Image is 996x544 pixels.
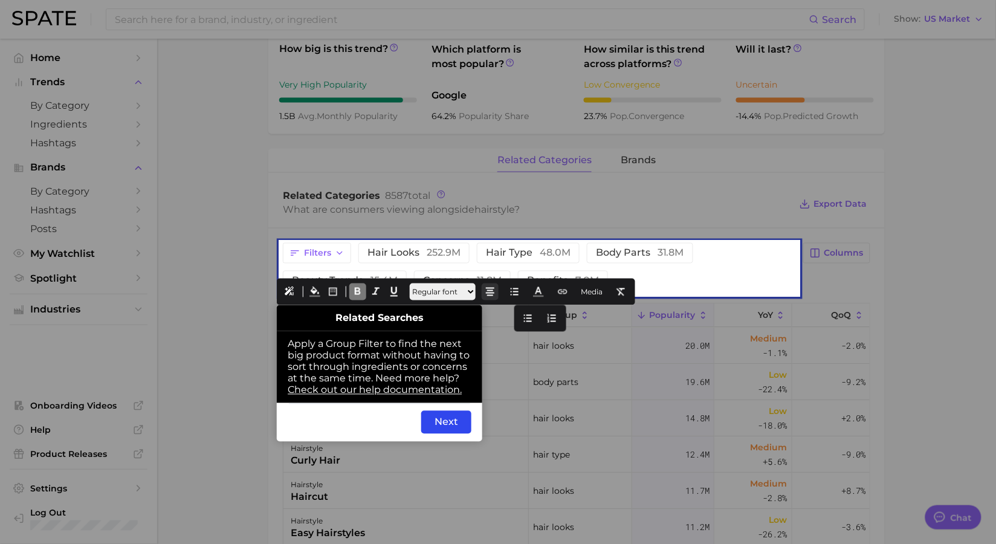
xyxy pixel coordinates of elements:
button: Filters [283,243,351,264]
span: 11.8m [477,275,502,287]
span: 7.0m [575,275,599,287]
span: 15.4m [370,275,398,287]
span: beauty trends [292,276,398,286]
span: benefits [527,276,599,286]
span: 31.8m [658,247,684,259]
span: hair looks [367,248,461,258]
span: Filters [304,248,331,259]
span: concerns [423,276,502,286]
span: hair type [486,248,571,258]
span: 48.0m [540,247,571,259]
span: 252.9m [427,247,461,259]
span: body parts [596,248,684,258]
